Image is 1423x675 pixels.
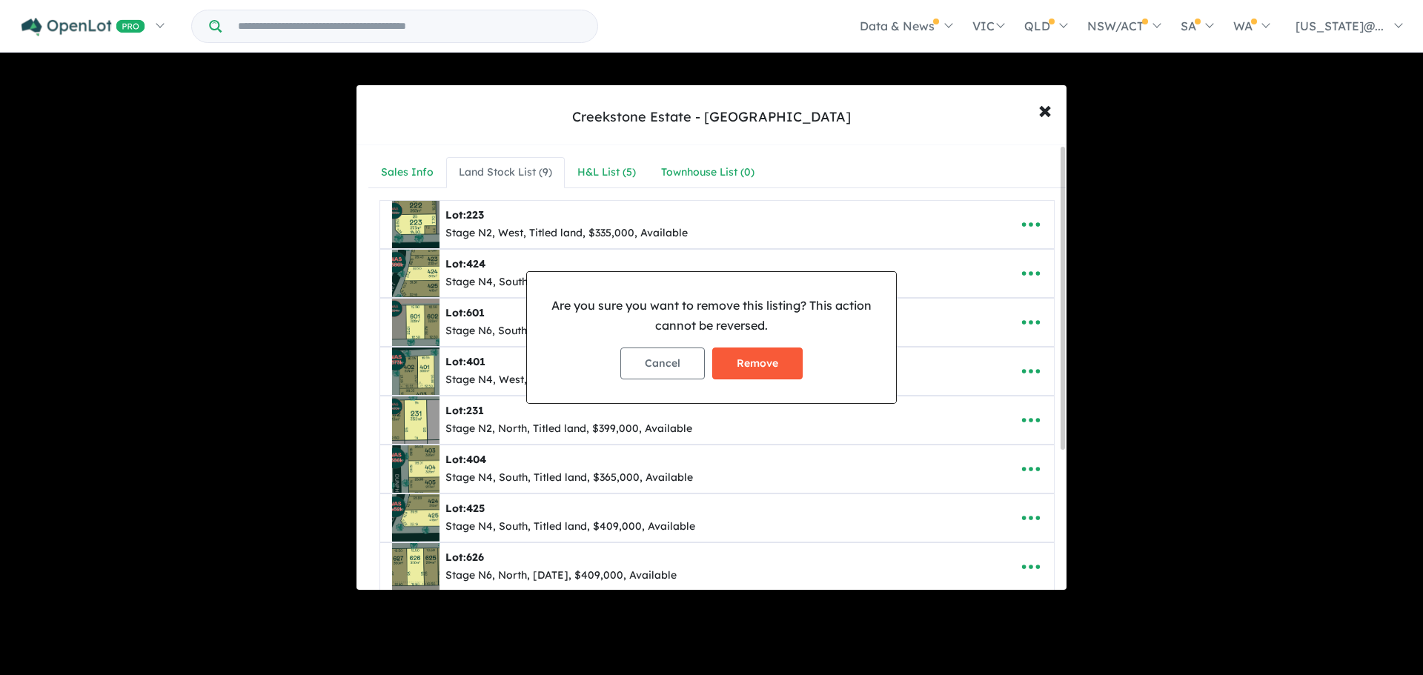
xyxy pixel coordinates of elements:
[21,18,145,36] img: Openlot PRO Logo White
[225,10,594,42] input: Try estate name, suburb, builder or developer
[1296,19,1384,33] span: [US_STATE]@...
[712,348,803,379] button: Remove
[620,348,705,379] button: Cancel
[539,296,884,336] p: Are you sure you want to remove this listing? This action cannot be reversed.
